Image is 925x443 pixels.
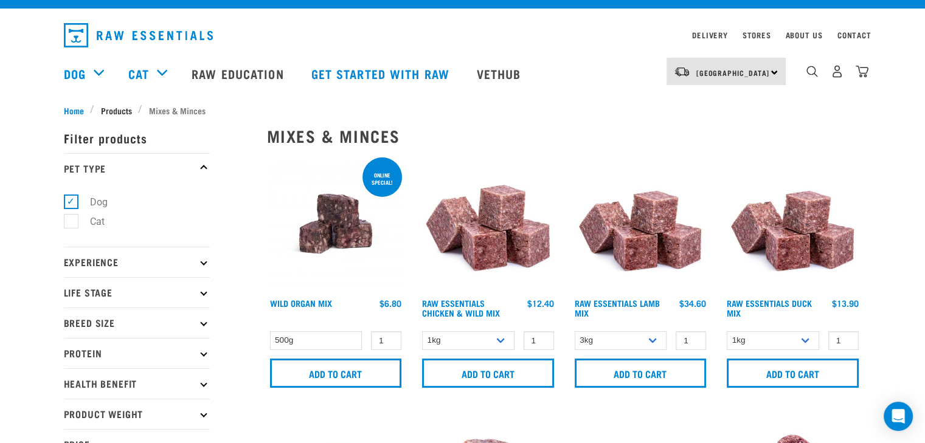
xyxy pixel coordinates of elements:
[837,33,871,37] a: Contact
[128,64,149,83] a: Cat
[64,23,213,47] img: Raw Essentials Logo
[575,301,660,315] a: Raw Essentials Lamb Mix
[64,104,84,117] span: Home
[692,33,727,37] a: Delivery
[64,247,210,277] p: Experience
[806,66,818,77] img: home-icon-1@2x.png
[724,155,862,293] img: ?1041 RE Lamb Mix 01
[64,277,210,307] p: Life Stage
[679,298,706,308] div: $34.60
[362,166,402,191] div: ONLINE SPECIAL!
[71,194,113,210] label: Dog
[270,359,402,388] input: Add to cart
[785,33,822,37] a: About Us
[884,402,913,431] div: Open Intercom Messenger
[267,155,405,293] img: Wild Organ Mix
[64,64,86,83] a: Dog
[743,33,771,37] a: Stores
[422,359,554,388] input: Add to cart
[64,153,210,184] p: Pet Type
[674,66,690,77] img: van-moving.png
[419,155,557,293] img: Pile Of Cubed Chicken Wild Meat Mix
[64,104,862,117] nav: breadcrumbs
[179,49,299,98] a: Raw Education
[64,338,210,368] p: Protein
[64,368,210,399] p: Health Benefit
[71,214,109,229] label: Cat
[270,301,332,305] a: Wild Organ Mix
[465,49,536,98] a: Vethub
[696,70,770,75] span: [GEOGRAPHIC_DATA]
[575,359,707,388] input: Add to cart
[572,155,710,293] img: ?1041 RE Lamb Mix 01
[727,301,812,315] a: Raw Essentials Duck Mix
[524,331,554,350] input: 1
[727,359,859,388] input: Add to cart
[64,307,210,338] p: Breed Size
[299,49,465,98] a: Get started with Raw
[94,104,138,117] a: Products
[64,399,210,429] p: Product Weight
[422,301,500,315] a: Raw Essentials Chicken & Wild Mix
[267,126,862,145] h2: Mixes & Minces
[828,331,859,350] input: 1
[379,298,401,308] div: $6.80
[676,331,706,350] input: 1
[101,104,132,117] span: Products
[831,65,844,78] img: user.png
[371,331,401,350] input: 1
[832,298,859,308] div: $13.90
[64,104,91,117] a: Home
[54,18,871,52] nav: dropdown navigation
[527,298,554,308] div: $12.40
[64,123,210,153] p: Filter products
[856,65,868,78] img: home-icon@2x.png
